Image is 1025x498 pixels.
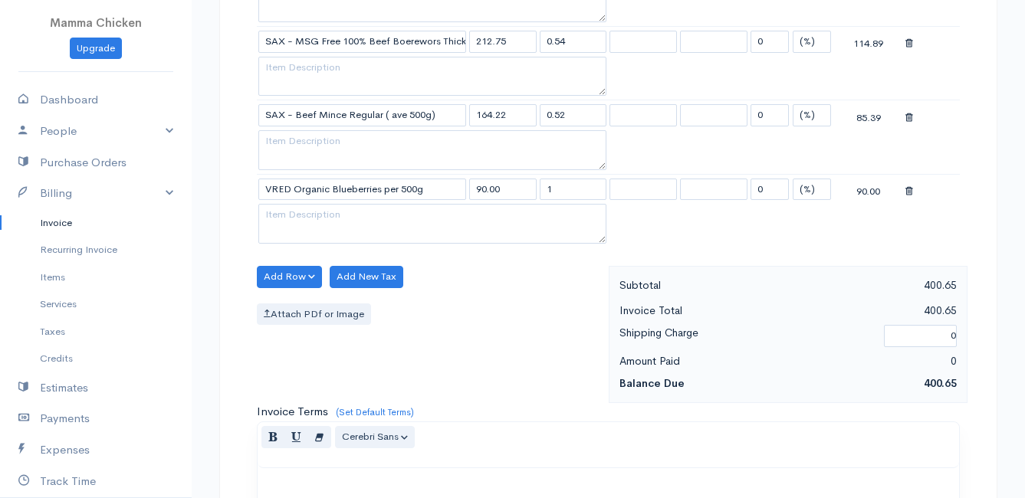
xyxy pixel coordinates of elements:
[835,106,902,126] div: 85.39
[261,426,285,448] button: Bold (CTRL+B)
[284,426,308,448] button: Underline (CTRL+U)
[258,179,466,201] input: Item Name
[788,301,964,320] div: 400.65
[619,376,685,390] strong: Balance Due
[924,376,957,390] span: 400.65
[788,352,964,371] div: 0
[342,430,399,443] span: Cerebri Sans
[330,266,403,288] button: Add New Tax
[612,323,876,349] div: Shipping Charge
[612,352,788,371] div: Amount Paid
[257,403,328,421] label: Invoice Terms
[612,301,788,320] div: Invoice Total
[307,426,331,448] button: Remove Font Style (CTRL+\)
[50,15,142,30] span: Mamma Chicken
[835,32,902,51] div: 114.89
[788,276,964,295] div: 400.65
[258,104,466,126] input: Item Name
[258,31,466,53] input: Item Name
[257,303,371,326] label: Attach PDf or Image
[612,276,788,295] div: Subtotal
[70,38,122,60] a: Upgrade
[336,406,414,418] a: (Set Default Terms)
[335,426,415,448] button: Font Family
[257,266,322,288] button: Add Row
[835,180,902,199] div: 90.00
